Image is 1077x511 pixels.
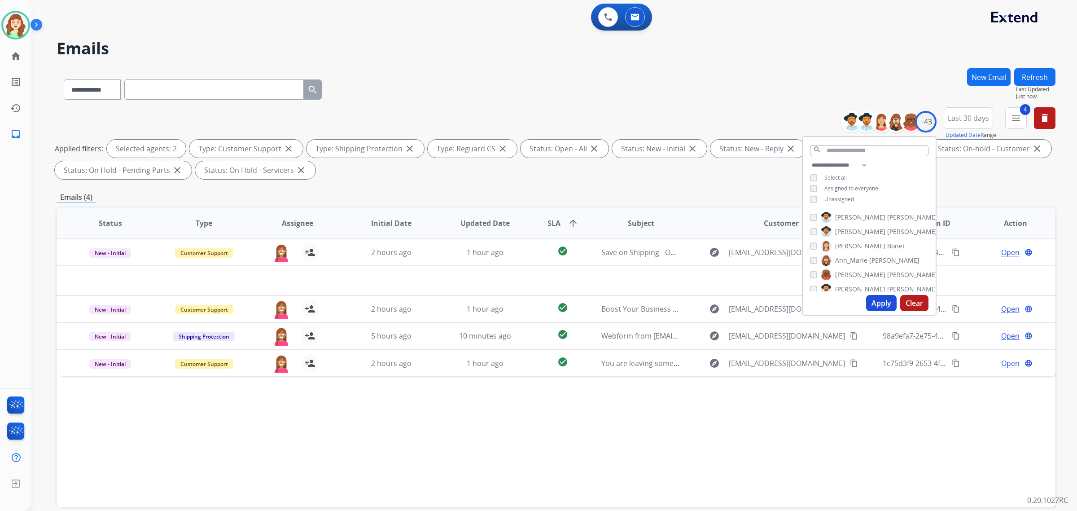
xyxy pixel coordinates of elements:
[813,145,821,154] mat-icon: search
[173,332,235,341] span: Shipping Protection
[915,111,937,132] div: +43
[709,247,720,258] mat-icon: explore
[460,218,510,229] span: Updated Date
[946,131,996,139] span: Range
[850,359,858,367] mat-icon: content_copy
[10,129,21,140] mat-icon: inbox
[1001,304,1020,314] span: Open
[282,218,313,229] span: Assignee
[835,285,885,294] span: [PERSON_NAME]
[1024,332,1033,340] mat-icon: language
[272,243,290,262] img: agent-avatar
[467,358,503,368] span: 1 hour ago
[887,285,937,294] span: [PERSON_NAME]
[962,207,1055,239] th: Action
[568,218,578,229] mat-icon: arrow_upward
[729,304,845,314] span: [EMAIL_ADDRESS][DOMAIN_NAME]
[557,329,568,340] mat-icon: check_circle
[628,218,654,229] span: Subject
[55,161,192,179] div: Status: On Hold - Pending Parts
[1016,86,1055,93] span: Last Updated:
[1005,107,1027,129] button: 4
[601,358,756,368] span: You are leaving something huge on the table?
[1016,93,1055,100] span: Just now
[172,165,183,176] mat-icon: close
[1039,113,1050,123] mat-icon: delete
[835,270,885,279] span: [PERSON_NAME]
[3,13,28,38] img: avatar
[612,140,707,158] div: Status: New - Initial
[1027,495,1068,506] p: 0.20.1027RC
[887,242,905,251] span: Bonet
[900,295,928,311] button: Clear
[10,77,21,88] mat-icon: list_alt
[887,227,937,236] span: [PERSON_NAME]
[1001,330,1020,341] span: Open
[10,51,21,62] mat-icon: home
[824,174,847,181] span: Select all
[175,359,233,369] span: Customer Support
[557,357,568,367] mat-icon: check_circle
[557,246,568,256] mat-icon: check_circle
[589,143,600,154] mat-icon: close
[57,192,96,203] p: Emails (4)
[404,143,415,154] mat-icon: close
[1020,104,1030,115] span: 4
[1024,248,1033,256] mat-icon: language
[946,132,981,139] button: Updated Date
[729,330,845,341] span: [EMAIL_ADDRESS][DOMAIN_NAME]
[948,116,989,120] span: Last 30 days
[601,331,805,341] span: Webform from [EMAIL_ADDRESS][DOMAIN_NAME] on [DATE]
[272,354,290,373] img: agent-avatar
[371,304,412,314] span: 2 hours ago
[99,218,122,229] span: Status
[89,332,131,341] span: New - Initial
[307,84,318,95] mat-icon: search
[1024,359,1033,367] mat-icon: language
[850,332,858,340] mat-icon: content_copy
[952,359,960,367] mat-icon: content_copy
[371,218,412,229] span: Initial Date
[835,227,885,236] span: [PERSON_NAME]
[709,358,720,369] mat-icon: explore
[835,213,885,222] span: [PERSON_NAME]
[459,331,511,341] span: 10 minutes ago
[272,327,290,346] img: agent-avatar
[944,107,993,129] button: Last 30 days
[1001,358,1020,369] span: Open
[883,358,1018,368] span: 1c75d3f9-2653-4f3e-b7bc-341529651b23
[107,140,186,158] div: Selected agents: 2
[57,40,1055,57] h2: Emails
[467,247,503,257] span: 1 hour ago
[305,247,315,258] mat-icon: person_add
[305,358,315,369] mat-icon: person_add
[709,304,720,314] mat-icon: explore
[824,185,878,192] span: Assigned to everyone
[764,218,799,229] span: Customer
[887,270,937,279] span: [PERSON_NAME]
[371,331,412,341] span: 5 hours ago
[189,140,303,158] div: Type: Customer Support
[195,161,315,179] div: Status: On Hold - Servicers
[687,143,698,154] mat-icon: close
[1024,305,1033,313] mat-icon: language
[1001,247,1020,258] span: Open
[557,302,568,313] mat-icon: check_circle
[601,247,753,257] span: Save on Shipping - One-Time or All Year Long
[305,330,315,341] mat-icon: person_add
[785,143,796,154] mat-icon: close
[887,213,937,222] span: [PERSON_NAME]
[272,300,290,319] img: agent-avatar
[371,358,412,368] span: 2 hours ago
[835,242,885,251] span: [PERSON_NAME]
[89,248,131,258] span: New - Initial
[296,165,306,176] mat-icon: close
[89,305,131,314] span: New - Initial
[709,330,720,341] mat-icon: explore
[883,331,1021,341] span: 98a9efa7-2e75-4846-9734-de2bb125b2ea
[866,295,897,311] button: Apply
[1014,68,1055,86] button: Refresh
[521,140,609,158] div: Status: Open - All
[467,304,503,314] span: 1 hour ago
[835,256,867,265] span: Ann_Marie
